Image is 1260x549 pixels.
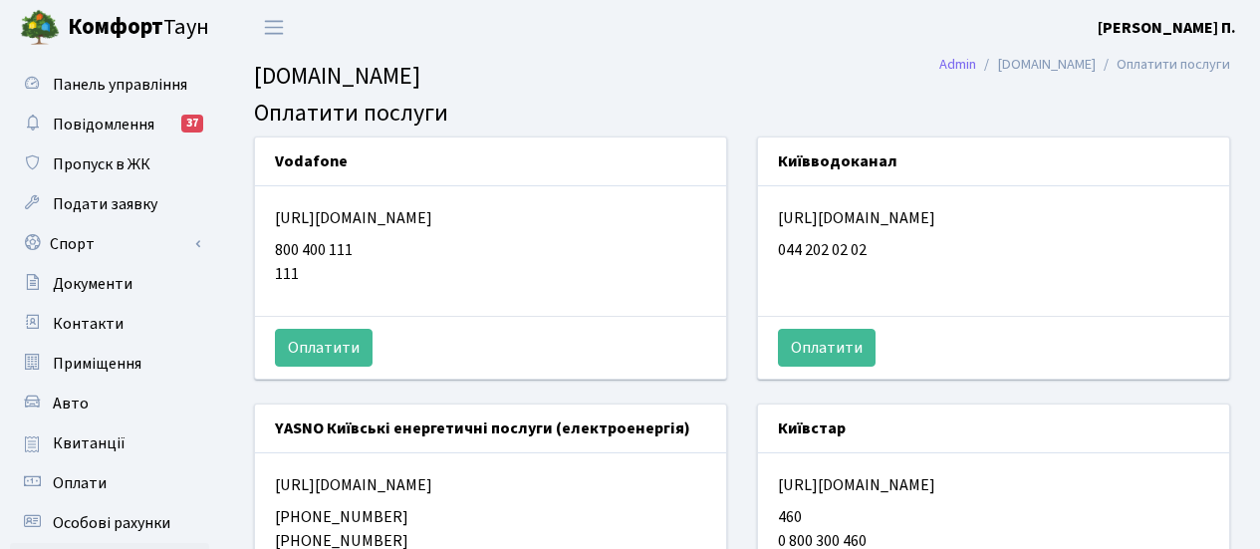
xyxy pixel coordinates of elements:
[758,137,1229,186] div: Київводоканал
[254,100,1230,129] h4: Оплатити послуги
[1098,17,1236,39] b: [PERSON_NAME] П.
[10,105,209,144] a: Повідомлення37
[778,473,1209,497] div: [URL][DOMAIN_NAME]
[275,238,706,262] div: 800 400 111
[10,304,209,344] a: Контакти
[778,329,876,367] button: Оплатити
[53,193,157,215] span: Подати заявку
[758,405,1229,453] div: Київстар
[275,329,373,367] button: Оплатити
[68,11,209,45] span: Таун
[1098,16,1236,40] a: [PERSON_NAME] П.
[53,393,89,414] span: Авто
[255,405,726,453] div: YASNO Київські енергетичні послуги (електроенергія)
[254,59,420,94] span: [DOMAIN_NAME]
[939,54,976,75] a: Admin
[20,8,60,48] img: logo.png
[68,11,163,43] b: Комфорт
[53,273,132,295] span: Документи
[53,313,124,335] span: Контакти
[53,153,150,175] span: Пропуск в ЖК
[10,144,209,184] a: Пропуск в ЖК
[181,115,203,133] div: 37
[275,505,706,529] div: [PHONE_NUMBER]
[778,206,1209,230] div: [URL][DOMAIN_NAME]
[10,65,209,105] a: Панель управління
[53,353,141,375] span: Приміщення
[275,206,706,230] div: [URL][DOMAIN_NAME]
[255,137,726,186] div: Vodafone
[249,11,299,44] button: Переключити навігацію
[53,432,126,454] span: Квитанції
[10,224,209,264] a: Спорт
[10,503,209,543] a: Особові рахунки
[53,74,187,96] span: Панель управління
[778,505,1209,529] div: 460
[1096,54,1230,76] li: Оплатити послуги
[10,264,209,304] a: Документи
[10,423,209,463] a: Квитанції
[275,473,706,497] div: [URL][DOMAIN_NAME]
[909,44,1260,86] nav: breadcrumb
[10,184,209,224] a: Подати заявку
[10,344,209,384] a: Приміщення
[53,114,154,136] span: Повідомлення
[275,262,706,286] div: 111
[10,463,209,503] a: Оплати
[778,238,1209,262] div: 044 202 02 02
[53,512,170,534] span: Особові рахунки
[976,54,1096,76] li: [DOMAIN_NAME]
[53,472,107,494] span: Оплати
[10,384,209,423] a: Авто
